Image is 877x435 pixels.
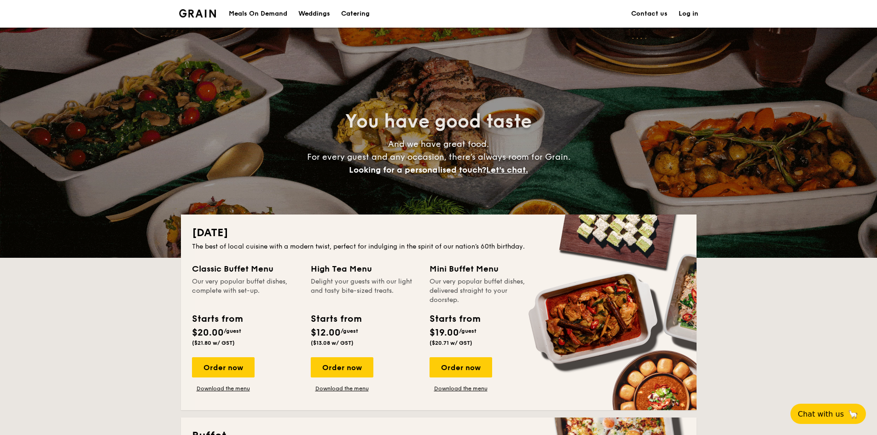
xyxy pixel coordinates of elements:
a: Download the menu [430,385,492,392]
span: ($20.71 w/ GST) [430,340,472,346]
span: $12.00 [311,327,341,338]
div: The best of local cuisine with a modern twist, perfect for indulging in the spirit of our nation’... [192,242,685,251]
div: Our very popular buffet dishes, complete with set-up. [192,277,300,305]
div: Our very popular buffet dishes, delivered straight to your doorstep. [430,277,537,305]
span: /guest [459,328,476,334]
span: /guest [341,328,358,334]
span: 🦙 [848,409,859,419]
div: Delight your guests with our light and tasty bite-sized treats. [311,277,418,305]
span: ($21.80 w/ GST) [192,340,235,346]
div: Classic Buffet Menu [192,262,300,275]
button: Chat with us🦙 [790,404,866,424]
span: Chat with us [798,410,844,418]
div: High Tea Menu [311,262,418,275]
div: Starts from [311,312,361,326]
span: ($13.08 w/ GST) [311,340,354,346]
div: Starts from [430,312,480,326]
span: $20.00 [192,327,224,338]
div: Order now [430,357,492,377]
div: Starts from [192,312,242,326]
div: Order now [192,357,255,377]
img: Grain [179,9,216,17]
span: $19.00 [430,327,459,338]
a: Download the menu [311,385,373,392]
div: Order now [311,357,373,377]
div: Mini Buffet Menu [430,262,537,275]
a: Download the menu [192,385,255,392]
span: Let's chat. [486,165,528,175]
span: /guest [224,328,241,334]
h2: [DATE] [192,226,685,240]
a: Logotype [179,9,216,17]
